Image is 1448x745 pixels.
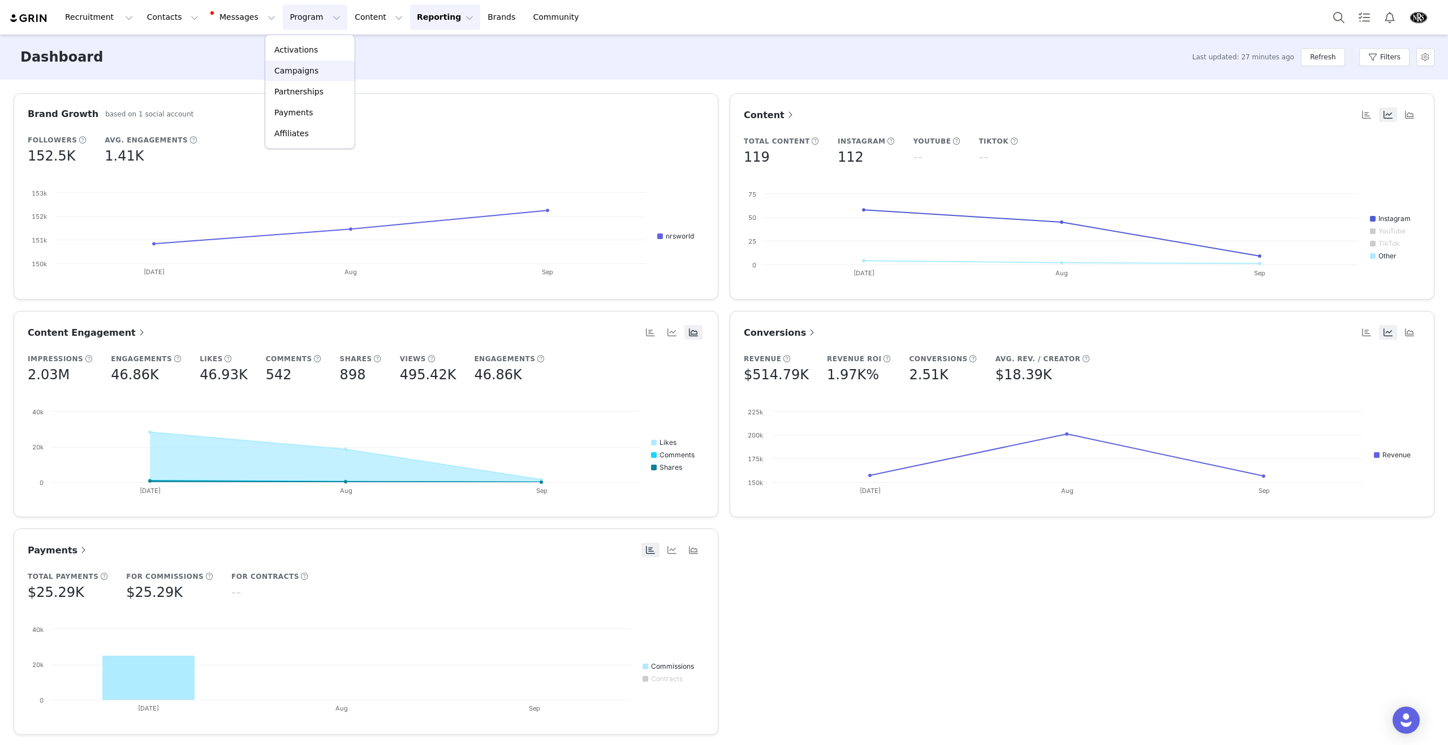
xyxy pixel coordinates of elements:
p: Campaigns [274,65,318,77]
text: Sep [536,487,548,495]
h5: Impressions [28,354,83,364]
text: 25 [748,237,756,245]
p: Payments [274,107,313,119]
a: Content [744,108,796,122]
h5: -- [913,147,923,167]
h5: Instagram [838,136,886,146]
a: Conversions [744,326,817,340]
text: [DATE] [140,487,161,495]
h5: Comments [266,354,312,364]
h5: Views [400,354,426,364]
h5: TikTok [979,136,1009,146]
text: 150k [32,260,47,268]
h5: 1.97K% [827,365,879,385]
span: Last updated: 27 minutes ago [1192,52,1294,62]
text: Sep [529,704,540,712]
text: 20k [32,661,44,669]
text: 150k [748,479,763,487]
a: Community [527,5,591,30]
h5: Followers [28,135,77,145]
text: Aug [340,487,352,495]
text: [DATE] [854,269,874,277]
h5: 2.03M [28,365,70,385]
text: Sep [1259,487,1270,495]
text: nrsworld [666,232,694,240]
a: Payments [28,543,89,557]
text: 20k [32,443,44,451]
text: Comments [660,451,695,459]
button: Profile [1403,8,1439,27]
text: 50 [748,214,756,222]
span: Content [744,110,796,120]
h5: based on 1 social account [105,109,193,119]
button: Messages [206,5,282,30]
text: Aug [1055,269,1068,277]
h5: 1.41K [105,146,144,166]
h5: 898 [340,365,366,385]
text: 225k [748,408,763,416]
span: Conversions [744,327,817,338]
text: 152k [32,213,47,220]
text: Other [1378,252,1397,260]
p: Activations [274,44,318,56]
text: Aug [344,268,357,276]
h5: $514.79K [744,365,809,385]
h5: 46.86K [111,365,158,385]
h5: For Commissions [126,571,204,582]
text: [DATE] [144,268,165,276]
h5: 152.5K [28,146,75,166]
text: 75 [748,190,756,198]
span: Payments [28,545,89,556]
h5: 2.51K [909,365,948,385]
text: 40k [32,626,44,634]
text: 200k [748,431,763,439]
img: 3b6f1d63-3463-4861-9c34-5ae6bc07c83f.png [1410,8,1428,27]
h3: Dashboard [20,47,103,67]
h5: Avg. Engagements [105,135,188,145]
span: Content Engagement [28,327,147,338]
text: 0 [40,479,44,487]
h5: 542 [266,365,292,385]
text: TikTok [1378,239,1400,248]
h5: 46.86K [474,365,522,385]
text: [DATE] [860,487,881,495]
h3: Brand Growth [28,107,98,121]
button: Search [1326,5,1351,30]
a: Tasks [1352,5,1377,30]
img: grin logo [9,13,49,24]
a: Content Engagement [28,326,147,340]
text: 40k [32,408,44,416]
text: Commissions [651,662,694,670]
h5: 112 [838,147,864,167]
button: Notifications [1377,5,1402,30]
button: Refresh [1301,48,1344,66]
button: Contacts [140,5,205,30]
h5: Total Payments [28,571,98,582]
button: Recruitment [58,5,140,30]
h5: 119 [744,147,770,167]
h5: Conversions [909,354,967,364]
button: Filters [1359,48,1410,66]
h5: Total Content [744,136,810,146]
text: [DATE] [138,704,159,712]
text: Likes [660,438,676,447]
text: Instagram [1378,214,1411,223]
text: Aug [335,704,348,712]
h5: For Contracts [231,571,299,582]
text: Aug [1061,487,1074,495]
h5: Shares [340,354,372,364]
button: Program [283,5,347,30]
h5: -- [231,582,241,603]
div: Open Intercom Messenger [1393,707,1420,734]
h5: -- [979,147,988,167]
text: 153k [32,189,47,197]
h5: $25.29K [28,582,84,603]
text: Shares [660,463,682,471]
button: Content [348,5,410,30]
h5: $18.39K [996,365,1052,385]
text: 0 [40,696,44,704]
text: 175k [748,455,763,463]
text: Contracts [651,674,683,683]
h5: YouTube [913,136,951,146]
